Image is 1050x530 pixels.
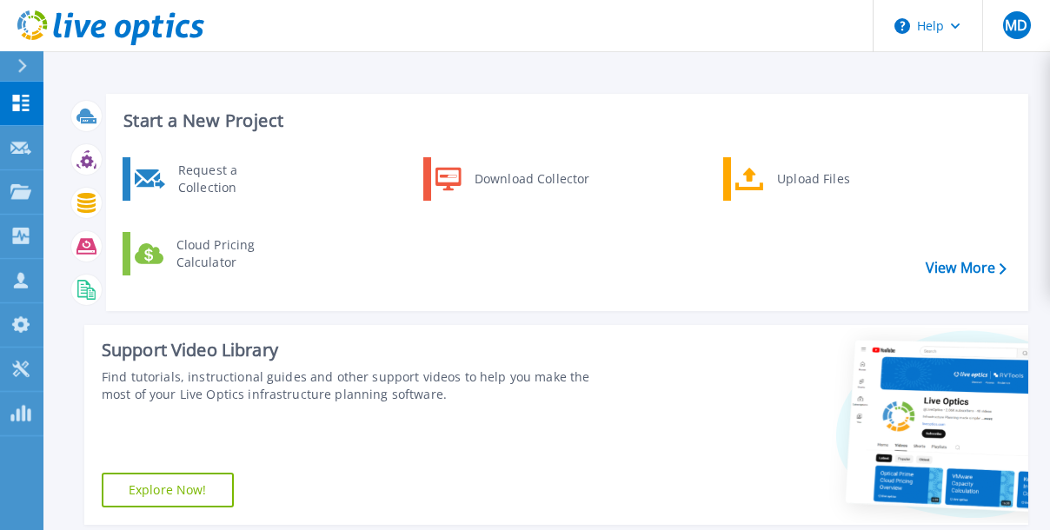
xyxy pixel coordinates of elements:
div: Download Collector [466,162,597,196]
div: Support Video Library [102,339,591,361]
a: Explore Now! [102,473,234,507]
div: Request a Collection [169,162,296,196]
h3: Start a New Project [123,111,1006,130]
a: Request a Collection [123,157,301,201]
a: Download Collector [423,157,601,201]
div: Find tutorials, instructional guides and other support videos to help you make the most of your L... [102,368,591,403]
a: Cloud Pricing Calculator [123,232,301,275]
a: Upload Files [723,157,901,201]
a: View More [926,260,1007,276]
div: Cloud Pricing Calculator [168,236,296,271]
div: Upload Files [768,162,897,196]
span: MD [1005,18,1027,32]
